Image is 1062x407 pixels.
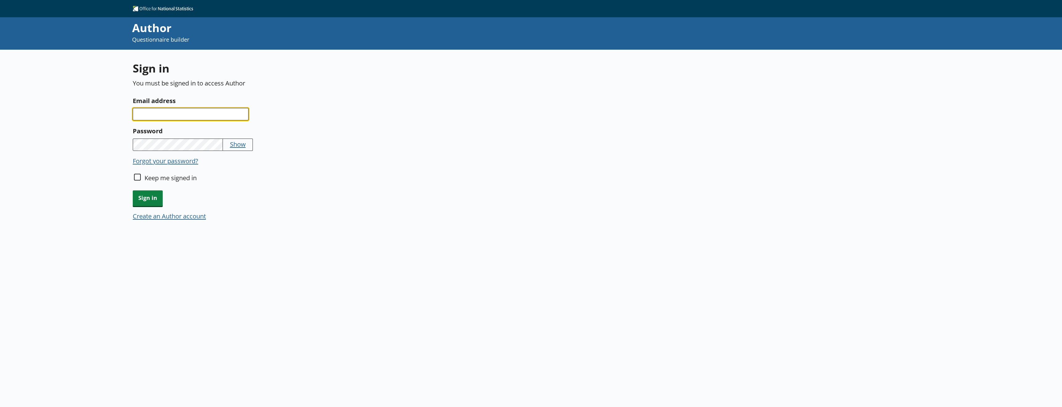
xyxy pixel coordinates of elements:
[144,173,197,182] label: Keep me signed in
[133,79,659,87] p: You must be signed in to access Author
[132,36,721,44] p: Questionnaire builder
[133,61,659,76] h1: Sign in
[133,156,198,165] button: Forgot your password?
[230,140,246,148] button: Show
[133,190,163,206] button: Sign in
[132,20,721,36] div: Author
[133,212,206,220] button: Create an Author account
[133,126,659,136] label: Password
[133,96,659,106] label: Email address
